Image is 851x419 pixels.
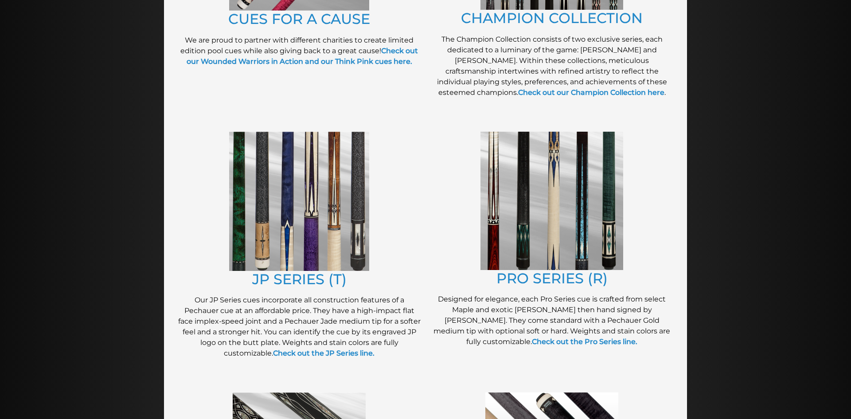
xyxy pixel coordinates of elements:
p: Designed for elegance, each Pro Series cue is crafted from select Maple and exotic [PERSON_NAME] ... [430,294,674,347]
a: Check out our Champion Collection here [518,88,664,97]
p: We are proud to partner with different charities to create limited edition pool cues while also g... [177,35,421,67]
a: Check out the Pro Series line. [532,337,637,346]
a: Check out the JP Series line. [273,349,375,357]
a: PRO SERIES (R) [496,270,608,287]
a: CHAMPION COLLECTION [461,9,643,27]
p: Our JP Series cues incorporate all construction features of a Pechauer cue at an affordable price... [177,295,421,359]
p: The Champion Collection consists of two exclusive series, each dedicated to a luminary of the gam... [430,34,674,98]
a: CUES FOR A CAUSE [228,10,370,27]
a: Check out our Wounded Warriors in Action and our Think Pink cues here. [187,47,418,66]
a: JP SERIES (T) [252,270,347,288]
